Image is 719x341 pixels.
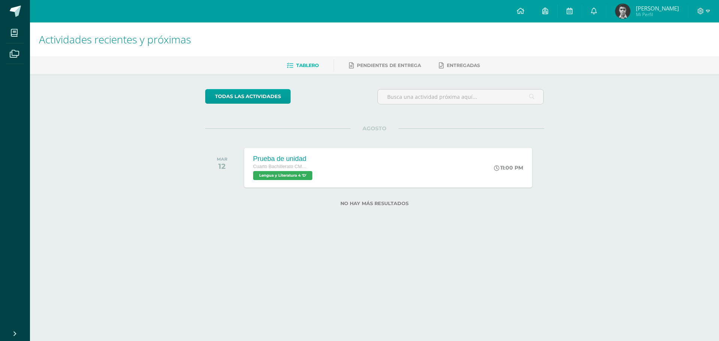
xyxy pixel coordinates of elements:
[39,32,191,46] span: Actividades recientes y próximas
[447,63,480,68] span: Entregadas
[205,201,544,206] label: No hay más resultados
[205,89,291,104] a: todas las Actividades
[378,89,544,104] input: Busca una actividad próxima aquí...
[253,164,309,169] span: Cuarto Bachillerato CMP Bachillerato en CCLL con Orientación en Computación
[217,162,227,171] div: 12
[253,155,314,163] div: Prueba de unidad
[349,60,421,71] a: Pendientes de entrega
[615,4,630,19] img: 10cc0ba01cc889843d1e7fcfd041c185.png
[217,156,227,162] div: MAR
[636,4,679,12] span: [PERSON_NAME]
[351,125,398,132] span: AGOSTO
[636,11,679,18] span: Mi Perfil
[439,60,480,71] a: Entregadas
[494,164,523,171] div: 11:00 PM
[357,63,421,68] span: Pendientes de entrega
[296,63,319,68] span: Tablero
[253,171,312,180] span: Lengua y Literatura 4 'D'
[287,60,319,71] a: Tablero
